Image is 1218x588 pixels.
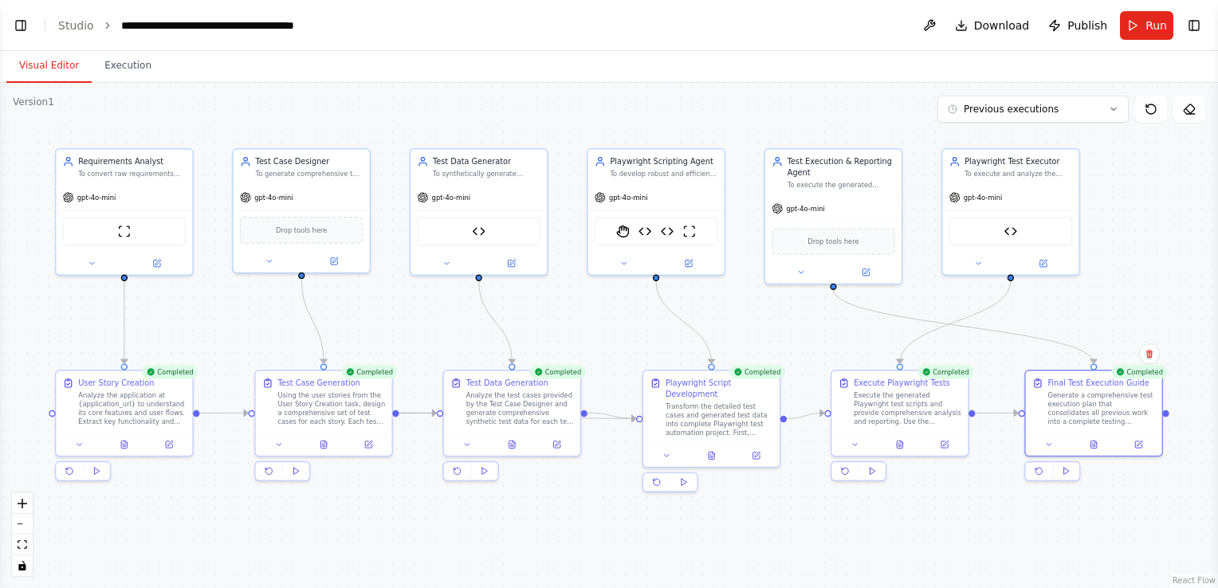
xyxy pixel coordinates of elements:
div: Test Case DesignerTo generate comprehensive test cases, including functional, boundary, and error... [232,148,371,273]
div: CompletedPlaywright Script DevelopmentTransform the detailed test cases and generated test data i... [642,370,781,496]
button: Download [949,11,1036,40]
div: To execute the generated Playwright tests, capture results, and create a clear, concise test repo... [788,180,895,189]
img: ScrapeWebsiteTool [118,225,132,238]
button: Show right sidebar [1183,14,1205,37]
div: To convert raw requirements into clear, concise, and structured user stories following industry b... [78,170,186,178]
div: CompletedUser Story CreationAnalyze the application at {application_url} to understand its core f... [55,370,194,485]
div: Requirements Analyst [78,156,186,167]
div: User Story Creation [78,378,154,389]
div: Test Execution & Reporting Agent [788,156,895,178]
div: Analyze the test cases provided by the Test Case Designer and generate comprehensive synthetic te... [466,391,574,426]
img: ScrapeWebsiteTool [682,225,696,238]
img: Playwright Test Executor [1004,225,1018,238]
div: Test Case Generation [277,378,360,389]
g: Edge from 54ac77c0-5dd5-485f-95fb-f2709a2f6e8f to 54be80be-5f70-4382-8e20-5a9eebe43c2a [650,280,717,363]
g: Edge from c2a528d6-272e-4634-ab34-2d3ea5736b20 to 3c21177a-3708-48be-83ef-0a494774a083 [828,289,1100,363]
div: Test Data GeneratorTo synthetically generate realistic test data for all test cases provided by t... [410,148,548,276]
div: Requirements AnalystTo convert raw requirements into clear, concise, and structured user stories ... [55,148,194,276]
div: Final Test Execution Guide [1047,378,1149,389]
span: gpt-4o-mini [254,193,293,202]
span: Drop tools here [807,236,858,247]
div: To synthetically generate realistic test data for all test cases provided by the Test Case Design... [433,170,540,178]
button: View output [1071,438,1118,452]
a: React Flow attribution [1173,576,1216,585]
div: CompletedTest Case GenerationUsing the user stories from the User Story Creation task, design a c... [254,370,393,485]
div: Version 1 [13,96,54,108]
div: Transform the detailed test cases and generated test data into complete Playwright test automatio... [666,402,773,437]
button: zoom in [12,493,33,514]
div: Completed [529,366,586,379]
div: Playwright Scripting Agent [610,156,717,167]
div: Completed [729,366,786,379]
span: Drop tools here [276,225,327,236]
div: Playwright Scripting AgentTo develop robust and efficient Playwright test scripts in TypeScript b... [587,148,725,276]
button: fit view [12,535,33,555]
div: Execute the generated Playwright test scripts and provide comprehensive analysis and reporting. U... [854,391,961,426]
button: Publish [1042,11,1114,40]
button: Show left sidebar [10,14,32,37]
div: Execute Playwright Tests [854,378,949,389]
button: Visual Editor [6,49,92,83]
img: Playwright Config Generator [661,225,674,238]
div: CompletedFinal Test Execution GuideGenerate a comprehensive test execution plan that consolidates... [1024,370,1163,485]
g: Edge from 974df466-3975-458b-8ad8-7ed0b6dc31fa to 54be80be-5f70-4382-8e20-5a9eebe43c2a [587,407,636,424]
g: Edge from 2c697b32-d2a9-4cf3-aff1-76d96c9458d6 to 54be80be-5f70-4382-8e20-5a9eebe43c2a [399,407,636,424]
button: Open in side panel [925,438,964,452]
button: Open in side panel [1119,438,1157,452]
div: Playwright Test Executor [965,156,1072,167]
button: Open in side panel [150,438,188,452]
div: Test Data Generator [433,156,540,167]
span: Run [1145,18,1167,33]
img: Test Data Generator [472,225,485,238]
g: Edge from 546d4d42-4603-471a-b1cb-c91841c65365 to 2c697b32-d2a9-4cf3-aff1-76d96c9458d6 [296,278,329,363]
div: Analyze the application at {application_url} to understand its core features and user flows. Extr... [78,391,186,426]
a: Studio [58,19,94,32]
g: Edge from 2c697b32-d2a9-4cf3-aff1-76d96c9458d6 to 974df466-3975-458b-8ad8-7ed0b6dc31fa [399,407,437,418]
g: Edge from 54be80be-5f70-4382-8e20-5a9eebe43c2a to d4d3ddf6-67f5-4e31-8c5b-c136974e5bc9 [787,407,824,424]
button: Open in side panel [349,438,387,452]
span: gpt-4o-mini [964,193,1002,202]
span: Download [974,18,1030,33]
span: gpt-4o-mini [432,193,470,202]
button: View output [301,438,348,452]
span: Previous executions [964,103,1059,116]
button: Open in side panel [657,257,720,270]
div: Completed [341,366,398,379]
div: To develop robust and efficient Playwright test scripts in TypeScript based on the detailed test ... [610,170,717,178]
button: Execution [92,49,164,83]
div: Generate a comprehensive test execution plan that consolidates all previous work into a complete ... [1047,391,1155,426]
button: Open in side panel [538,438,576,452]
span: Publish [1067,18,1107,33]
button: View output [688,449,735,462]
div: CompletedTest Data GenerationAnalyze the test cases provided by the Test Case Designer and genera... [443,370,582,485]
div: Completed [917,366,974,379]
button: Open in side panel [1012,257,1075,270]
span: gpt-4o-mini [786,204,824,213]
div: Completed [1111,366,1168,379]
g: Edge from acbffef5-3a0b-4991-afbe-fa35380781bc to d4d3ddf6-67f5-4e31-8c5b-c136974e5bc9 [894,280,1016,363]
button: Open in side panel [835,265,898,279]
nav: breadcrumb [58,18,294,33]
button: View output [876,438,923,452]
button: Previous executions [937,96,1129,123]
button: Open in side panel [125,257,188,270]
button: View output [489,438,536,452]
g: Edge from a7eb52be-6486-49ae-96ed-78ec51c1ae4c to 974df466-3975-458b-8ad8-7ed0b6dc31fa [473,280,518,363]
span: gpt-4o-mini [77,193,116,202]
div: Completed [142,366,198,379]
div: Using the user stories from the User Story Creation task, design a comprehensive set of test case... [277,391,385,426]
g: Edge from 2e554beb-74da-41a4-b749-13150ec112fe to 0e11eecc-84f3-408f-a7da-ae20b4bfef66 [119,280,130,363]
div: Playwright Test ExecutorTo execute and analyze the generated Playwright test scripts, providing c... [941,148,1080,276]
div: CompletedExecute Playwright TestsExecute the generated Playwright test scripts and provide compre... [831,370,969,485]
g: Edge from 0e11eecc-84f3-408f-a7da-ae20b4bfef66 to 2c697b32-d2a9-4cf3-aff1-76d96c9458d6 [200,407,249,418]
div: Test Data Generation [466,378,548,389]
img: StagehandTool [616,225,630,238]
button: Open in side panel [303,255,366,269]
div: To execute and analyze the generated Playwright test scripts, providing comprehensive test result... [965,170,1072,178]
button: Run [1120,11,1173,40]
img: Playwright Script Generator [638,225,652,238]
div: React Flow controls [12,493,33,576]
button: Open in side panel [480,257,543,270]
button: zoom out [12,514,33,535]
button: View output [100,438,147,452]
